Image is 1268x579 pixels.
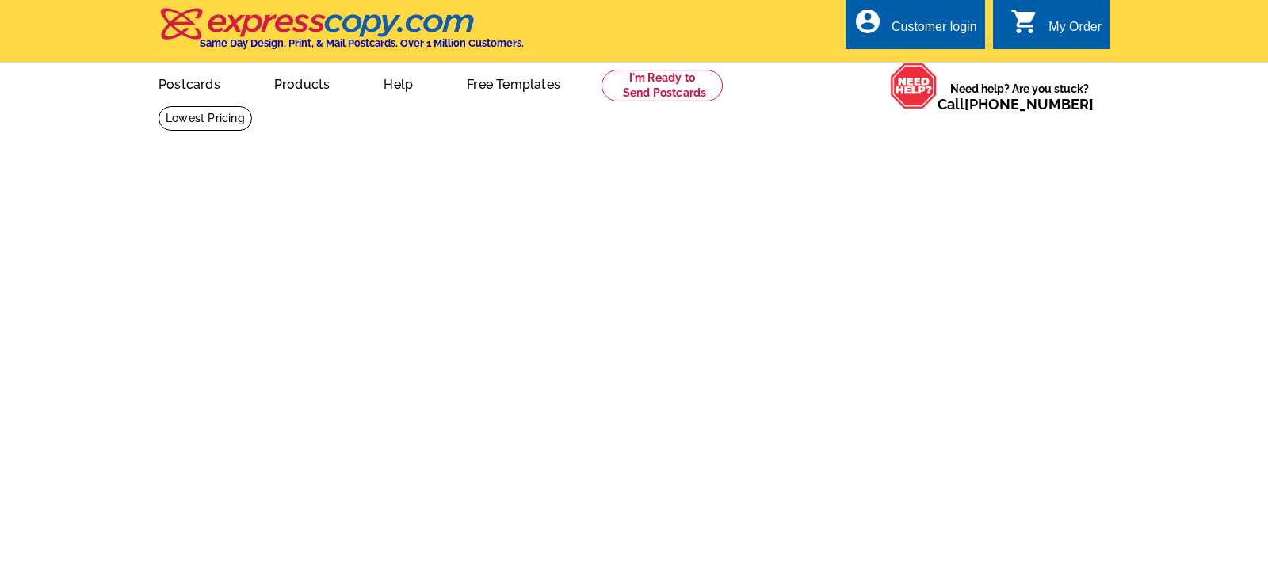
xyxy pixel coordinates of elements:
[1048,20,1102,42] div: My Order
[133,64,246,101] a: Postcards
[1010,17,1102,37] a: shopping_cart My Order
[854,7,882,36] i: account_circle
[938,81,1102,112] span: Need help? Are you stuck?
[964,96,1094,112] a: [PHONE_NUMBER]
[249,64,356,101] a: Products
[1010,7,1039,36] i: shopping_cart
[441,64,586,101] a: Free Templates
[854,17,977,37] a: account_circle Customer login
[938,96,1094,112] span: Call
[158,19,524,49] a: Same Day Design, Print, & Mail Postcards. Over 1 Million Customers.
[200,37,524,49] h4: Same Day Design, Print, & Mail Postcards. Over 1 Million Customers.
[358,64,438,101] a: Help
[890,63,938,109] img: help
[892,20,977,42] div: Customer login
